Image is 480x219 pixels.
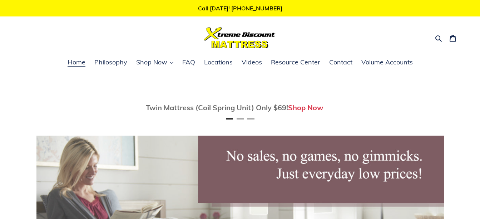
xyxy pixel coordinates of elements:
[91,57,131,68] a: Philosophy
[68,58,85,67] span: Home
[247,118,254,120] button: Page 3
[242,58,262,67] span: Videos
[267,57,324,68] a: Resource Center
[204,27,276,48] img: Xtreme Discount Mattress
[146,103,288,112] span: Twin Mattress (Coil Spring Unit) Only $69!
[136,58,167,67] span: Shop Now
[204,58,233,67] span: Locations
[329,58,352,67] span: Contact
[182,58,195,67] span: FAQ
[64,57,89,68] a: Home
[237,118,244,120] button: Page 2
[288,103,323,112] a: Shop Now
[361,58,413,67] span: Volume Accounts
[226,118,233,120] button: Page 1
[358,57,416,68] a: Volume Accounts
[179,57,199,68] a: FAQ
[133,57,177,68] button: Shop Now
[326,57,356,68] a: Contact
[238,57,266,68] a: Videos
[94,58,127,67] span: Philosophy
[201,57,236,68] a: Locations
[271,58,320,67] span: Resource Center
